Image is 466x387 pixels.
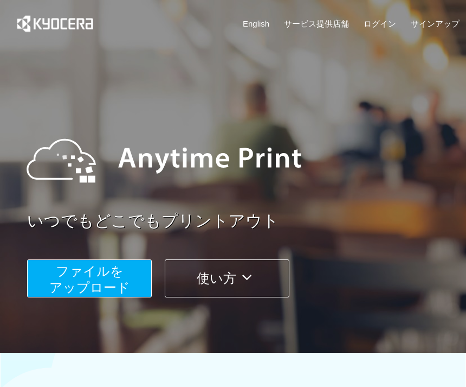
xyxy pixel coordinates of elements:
[411,18,459,29] a: サインアップ
[364,18,396,29] a: ログイン
[27,259,152,297] button: ファイルを​​アップロード
[27,210,466,233] a: いつでもどこでもプリントアウト
[165,259,289,297] button: 使い方
[243,18,269,29] a: English
[49,264,130,295] span: ファイルを ​​アップロード
[284,18,349,29] a: サービス提供店舗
